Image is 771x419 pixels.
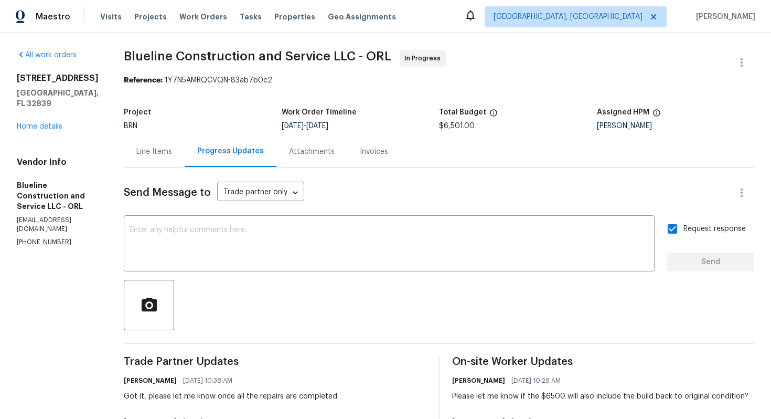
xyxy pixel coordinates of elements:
[136,146,172,157] div: Line Items
[124,187,211,198] span: Send Message to
[100,12,122,22] span: Visits
[439,109,486,116] h5: Total Budget
[489,109,498,122] span: The total cost of line items that have been proposed by Opendoor. This sum includes line items th...
[17,238,99,247] p: [PHONE_NUMBER]
[494,12,642,22] span: [GEOGRAPHIC_DATA], [GEOGRAPHIC_DATA]
[597,109,649,116] h5: Assigned HPM
[124,109,151,116] h5: Project
[360,146,388,157] div: Invoices
[652,109,661,122] span: The hpm assigned to this work order.
[17,180,99,212] h5: Blueline Construction and Service LLC - ORL
[597,122,755,130] div: [PERSON_NAME]
[328,12,396,22] span: Geo Assignments
[124,75,754,86] div: 1Y7N5AMRQCVQN-83ab7b0c2
[439,122,475,130] span: $6,501.00
[240,13,262,20] span: Tasks
[274,12,315,22] span: Properties
[17,157,99,167] h4: Vendor Info
[452,391,748,402] div: Please let me know if the $6500 will also include the build back to original condition?
[282,122,304,130] span: [DATE]
[124,122,137,130] span: BRN
[289,146,335,157] div: Attachments
[124,375,177,386] h6: [PERSON_NAME]
[17,123,62,130] a: Home details
[134,12,167,22] span: Projects
[306,122,328,130] span: [DATE]
[683,224,746,235] span: Request response
[36,12,70,22] span: Maestro
[511,375,561,386] span: [DATE] 10:29 AM
[124,391,339,402] div: Got it, please let me know once all the repairs are completed.
[183,375,232,386] span: [DATE] 10:38 AM
[17,216,99,234] p: [EMAIL_ADDRESS][DOMAIN_NAME]
[197,146,264,156] div: Progress Updates
[124,50,391,62] span: Blueline Construction and Service LLC - ORL
[405,53,445,64] span: In Progress
[452,357,754,367] span: On-site Worker Updates
[17,88,99,109] h5: [GEOGRAPHIC_DATA], FL 32839
[179,12,227,22] span: Work Orders
[282,109,357,116] h5: Work Order Timeline
[282,122,328,130] span: -
[17,51,77,59] a: All work orders
[17,73,99,83] h2: [STREET_ADDRESS]
[692,12,755,22] span: [PERSON_NAME]
[124,357,426,367] span: Trade Partner Updates
[217,184,304,202] div: Trade partner only
[452,375,505,386] h6: [PERSON_NAME]
[124,77,163,84] b: Reference:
